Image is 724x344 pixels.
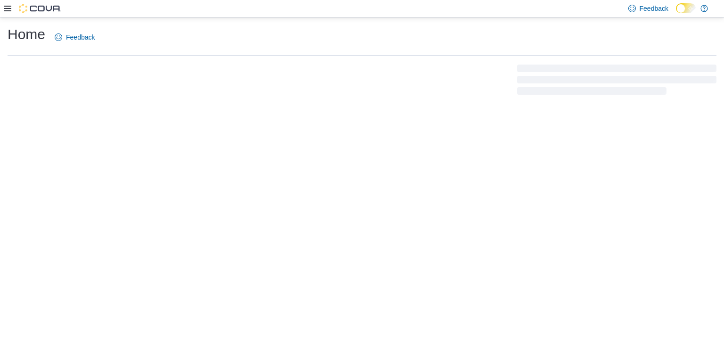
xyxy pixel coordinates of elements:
a: Feedback [51,28,99,47]
img: Cova [19,4,61,13]
span: Dark Mode [676,13,676,14]
span: Feedback [640,4,668,13]
h1: Home [8,25,45,44]
input: Dark Mode [676,3,696,13]
span: Feedback [66,33,95,42]
span: Loading [517,66,716,97]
